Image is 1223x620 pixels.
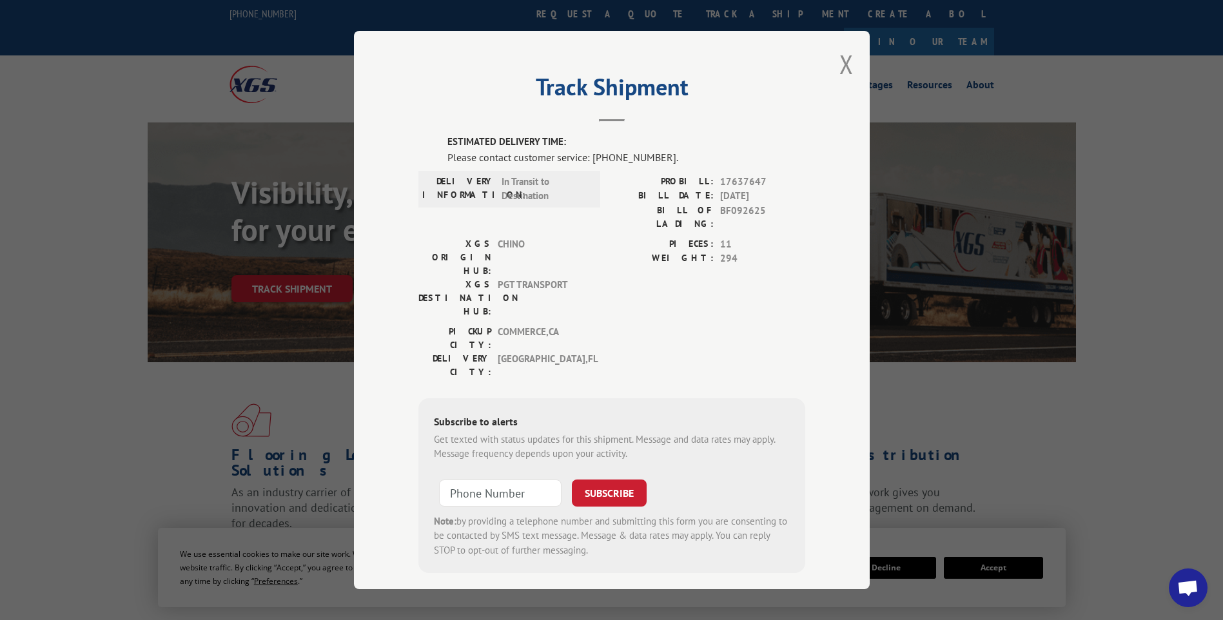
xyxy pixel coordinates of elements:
[498,352,585,379] span: [GEOGRAPHIC_DATA] , FL
[572,480,647,507] button: SUBSCRIBE
[612,251,714,266] label: WEIGHT:
[612,204,714,231] label: BILL OF LADING:
[720,237,805,252] span: 11
[447,150,805,165] div: Please contact customer service: [PHONE_NUMBER].
[498,325,585,352] span: COMMERCE , CA
[418,278,491,318] label: XGS DESTINATION HUB:
[720,189,805,204] span: [DATE]
[418,237,491,278] label: XGS ORIGIN HUB:
[434,515,456,527] strong: Note:
[720,251,805,266] span: 294
[418,78,805,102] h2: Track Shipment
[498,278,585,318] span: PGT TRANSPORT
[498,237,585,278] span: CHINO
[502,175,589,204] span: In Transit to Destination
[839,47,854,81] button: Close modal
[422,175,495,204] label: DELIVERY INFORMATION:
[612,175,714,189] label: PROBILL:
[434,514,790,558] div: by providing a telephone number and submitting this form you are consenting to be contacted by SM...
[418,325,491,352] label: PICKUP CITY:
[612,237,714,252] label: PIECES:
[720,175,805,189] span: 17637647
[439,480,562,507] input: Phone Number
[447,135,805,150] label: ESTIMATED DELIVERY TIME:
[720,204,805,231] span: BF092625
[434,414,790,432] div: Subscribe to alerts
[612,189,714,204] label: BILL DATE:
[434,432,790,461] div: Get texted with status updates for this shipment. Message and data rates may apply. Message frequ...
[1169,568,1208,607] div: Open chat
[418,352,491,379] label: DELIVERY CITY:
